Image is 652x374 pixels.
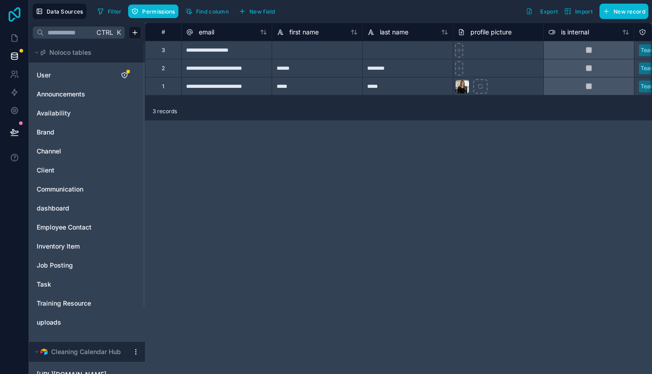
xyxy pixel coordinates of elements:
button: Data Sources [33,4,86,19]
a: Brand [37,128,110,137]
span: New field [249,8,275,15]
span: Announcements [37,90,85,99]
span: Availability [37,109,71,118]
a: Communication [37,185,110,194]
div: User [33,68,141,82]
div: Announcements [33,87,141,101]
button: Airtable LogoCleaning Calendar Hub [33,345,129,358]
a: Channel [37,147,110,156]
div: Brand [33,125,141,139]
span: Employee Contact [37,223,91,232]
span: Export [540,8,558,15]
span: is internal [561,28,589,37]
img: Airtable Logo [40,348,48,355]
a: dashboard [37,204,110,213]
div: Channel [33,144,141,158]
div: uploads [33,315,141,330]
button: New field [235,5,278,18]
span: last name [380,28,408,37]
a: Training Resource [37,299,110,308]
span: User [37,71,51,80]
a: User [37,71,110,80]
div: Training Resource [33,296,141,311]
span: Import [575,8,593,15]
span: uploads [37,318,61,327]
div: Job Posting [33,258,141,273]
span: Training Resource [37,299,91,308]
span: email [199,28,214,37]
span: Channel [37,147,61,156]
span: New record [614,8,645,15]
span: Job Posting [37,261,73,270]
a: uploads [37,318,110,327]
span: Noloco tables [49,48,91,57]
a: Job Posting [37,261,110,270]
span: Permissions [142,8,175,15]
div: Availability [33,106,141,120]
span: Data Sources [47,8,83,15]
button: Find column [182,5,232,18]
div: Employee Contact [33,220,141,235]
span: Client [37,166,54,175]
button: Filter [94,5,125,18]
button: Noloco tables [33,46,136,59]
a: New record [596,4,648,19]
div: Task [33,277,141,292]
a: Task [37,280,110,289]
a: Permissions [128,5,182,18]
span: 3 records [153,108,177,115]
div: # [152,29,174,35]
div: 1 [162,83,164,90]
span: Brand [37,128,54,137]
button: Permissions [128,5,178,18]
div: Client [33,163,141,177]
span: Communication [37,185,83,194]
a: Employee Contact [37,223,110,232]
a: Availability [37,109,110,118]
div: 2 [162,65,165,72]
a: Client [37,166,110,175]
a: Announcements [37,90,110,99]
span: Cleaning Calendar Hub [51,347,121,356]
button: Import [561,4,596,19]
span: profile picture [470,28,512,37]
span: Task [37,280,51,289]
span: Inventory Item [37,242,80,251]
button: New record [599,4,648,19]
button: Export [523,4,561,19]
span: K [115,29,122,36]
span: Ctrl [96,27,114,38]
div: 3 [162,47,165,54]
div: Communication [33,182,141,197]
a: Inventory Item [37,242,110,251]
span: Filter [108,8,122,15]
div: Inventory Item [33,239,141,254]
span: first name [289,28,319,37]
span: dashboard [37,204,69,213]
span: Find column [196,8,229,15]
div: dashboard [33,201,141,216]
